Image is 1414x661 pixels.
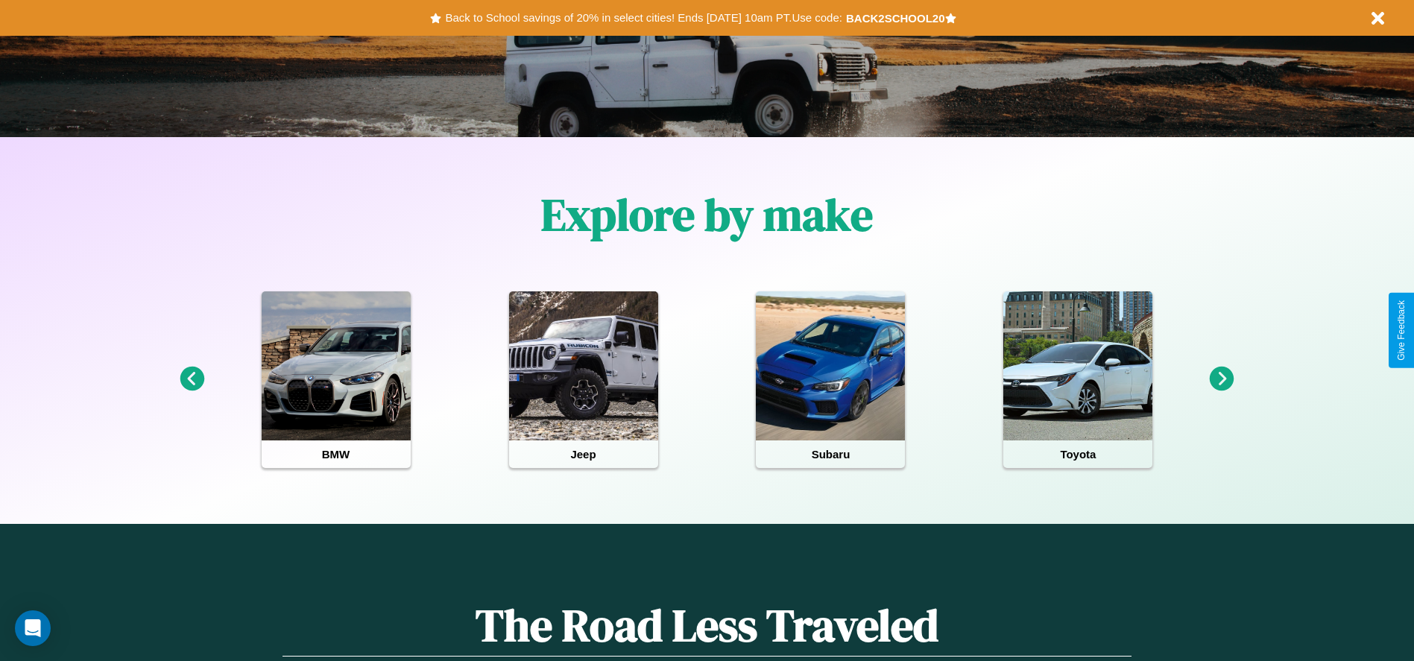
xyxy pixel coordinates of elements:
[15,610,51,646] div: Open Intercom Messenger
[262,440,411,468] h4: BMW
[283,595,1131,657] h1: The Road Less Traveled
[541,184,873,245] h1: Explore by make
[441,7,845,28] button: Back to School savings of 20% in select cities! Ends [DATE] 10am PT.Use code:
[1396,300,1407,361] div: Give Feedback
[846,12,945,25] b: BACK2SCHOOL20
[756,440,905,468] h4: Subaru
[509,440,658,468] h4: Jeep
[1003,440,1152,468] h4: Toyota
